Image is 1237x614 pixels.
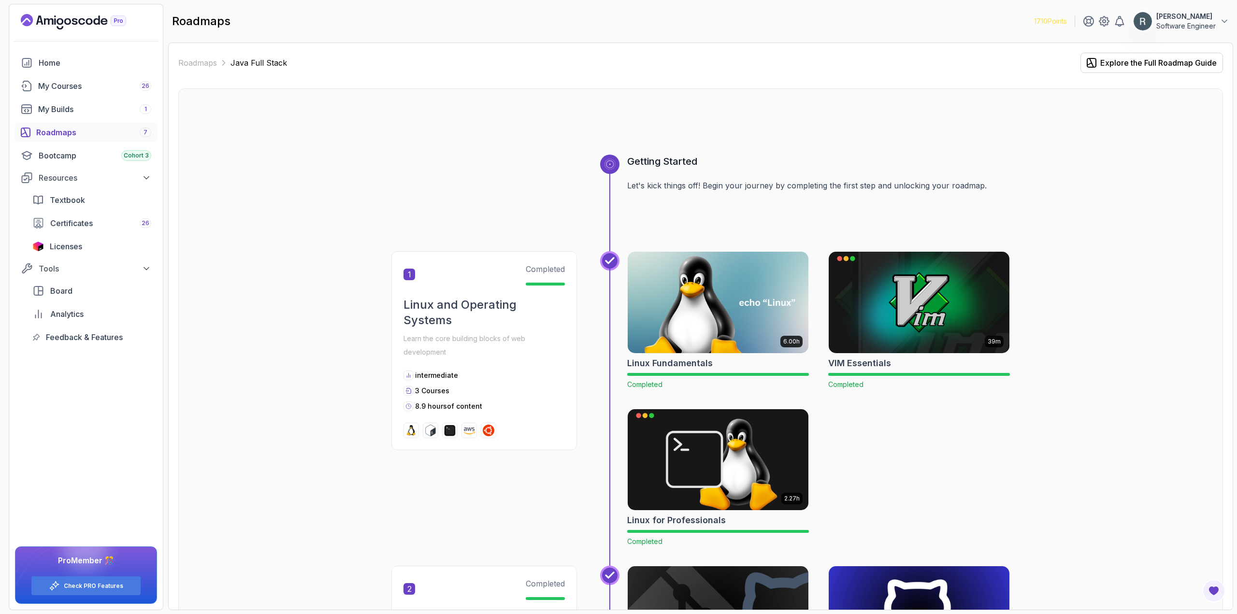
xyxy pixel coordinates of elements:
[1080,53,1223,73] button: Explore the Full Roadmap Guide
[27,328,157,347] a: feedback
[39,172,151,184] div: Resources
[31,576,141,596] button: Check PRO Features
[32,242,44,251] img: jetbrains icon
[21,14,148,29] a: Landing page
[483,425,494,436] img: ubuntu logo
[783,338,800,345] p: 6.00h
[628,252,808,353] img: Linux Fundamentals card
[627,357,713,370] h2: Linux Fundamentals
[828,380,863,388] span: Completed
[64,582,123,590] a: Check PRO Features
[50,241,82,252] span: Licenses
[627,537,662,545] span: Completed
[15,123,157,142] a: roadmaps
[463,425,475,436] img: aws logo
[50,308,84,320] span: Analytics
[15,146,157,165] a: bootcamp
[425,425,436,436] img: bash logo
[526,264,565,274] span: Completed
[627,180,1010,191] p: Let's kick things off! Begin your journey by completing the first step and unlocking your roadmap.
[1134,12,1152,30] img: user profile image
[27,237,157,256] a: licenses
[444,425,456,436] img: terminal logo
[628,409,808,511] img: Linux for Professionals card
[627,155,1010,168] h3: Getting Started
[403,297,565,328] h2: Linux and Operating Systems
[829,252,1009,353] img: VIM Essentials card
[144,129,147,136] span: 7
[142,219,149,227] span: 26
[415,371,458,380] p: intermediate
[828,357,891,370] h2: VIM Essentials
[15,260,157,277] button: Tools
[39,150,151,161] div: Bootcamp
[50,194,85,206] span: Textbook
[142,82,149,90] span: 26
[46,331,123,343] span: Feedback & Features
[230,57,287,69] p: Java Full Stack
[403,583,415,595] span: 2
[627,409,809,547] a: Linux for Professionals card2.27hLinux for ProfessionalsCompleted
[627,514,726,527] h2: Linux for Professionals
[39,57,151,69] div: Home
[124,152,149,159] span: Cohort 3
[405,425,417,436] img: linux logo
[627,380,662,388] span: Completed
[144,105,147,113] span: 1
[38,103,151,115] div: My Builds
[784,495,800,502] p: 2.27h
[403,269,415,280] span: 1
[415,386,449,395] span: 3 Courses
[1156,12,1216,21] p: [PERSON_NAME]
[36,127,151,138] div: Roadmaps
[27,304,157,324] a: analytics
[15,53,157,72] a: home
[1156,21,1216,31] p: Software Engineer
[15,100,157,119] a: builds
[403,332,565,359] p: Learn the core building blocks of web development
[50,217,93,229] span: Certificates
[627,251,809,389] a: Linux Fundamentals card6.00hLinux FundamentalsCompleted
[27,190,157,210] a: textbook
[1034,16,1067,26] p: 1710 Points
[526,579,565,588] span: Completed
[1202,579,1225,602] button: Open Feedback Button
[39,263,151,274] div: Tools
[1133,12,1229,31] button: user profile image[PERSON_NAME]Software Engineer
[415,401,482,411] p: 8.9 hours of content
[828,251,1010,389] a: VIM Essentials card39mVIM EssentialsCompleted
[988,338,1001,345] p: 39m
[50,285,72,297] span: Board
[178,57,217,69] a: Roadmaps
[15,76,157,96] a: courses
[27,281,157,300] a: board
[38,80,151,92] div: My Courses
[172,14,230,29] h2: roadmaps
[1100,57,1217,69] div: Explore the Full Roadmap Guide
[27,214,157,233] a: certificates
[15,169,157,186] button: Resources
